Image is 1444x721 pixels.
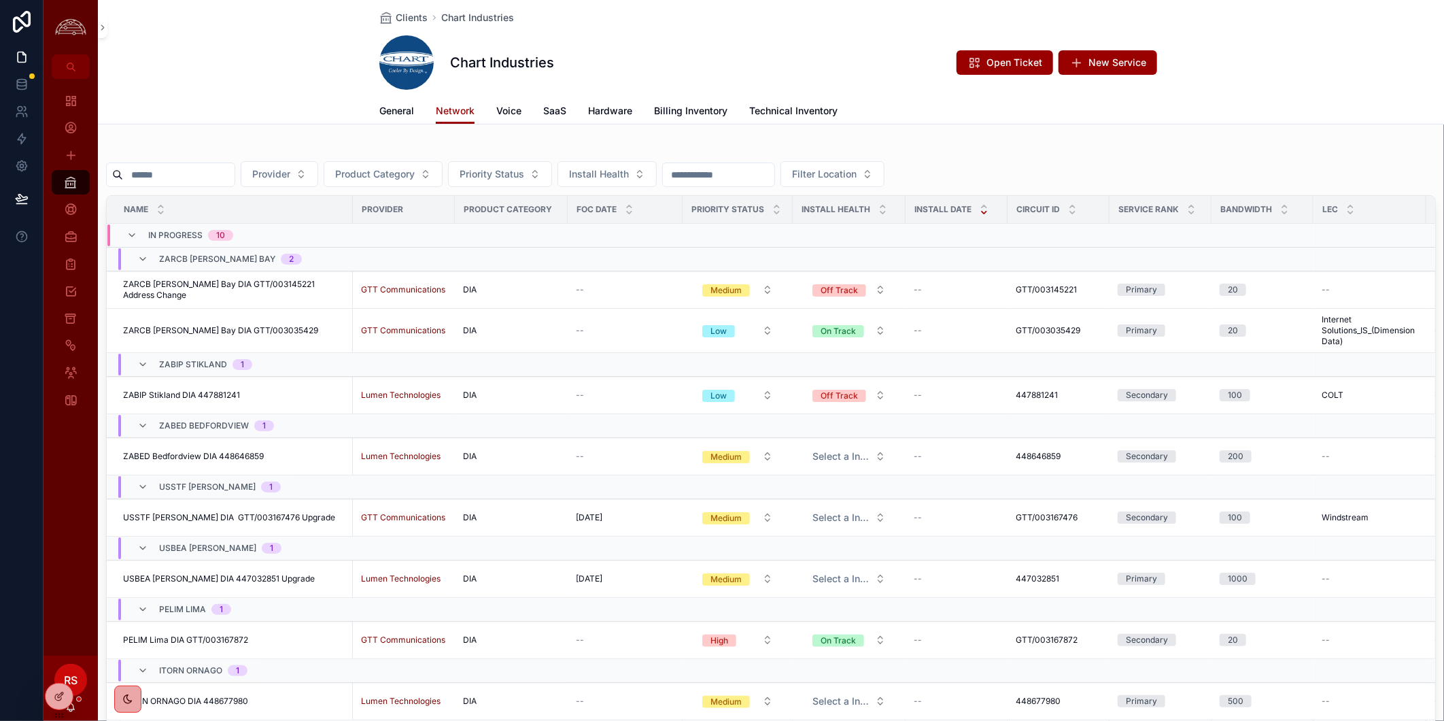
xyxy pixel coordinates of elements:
span: -- [914,635,922,645]
a: 100 [1220,389,1305,401]
a: Select Button [801,318,897,343]
a: PELIM Lima DIA GTT/003167872 [123,635,345,645]
button: Select Button [691,505,784,530]
a: DIA [463,451,560,462]
span: Install Health [802,204,870,215]
span: -- [576,325,584,336]
a: -- [1322,696,1418,707]
a: -- [1322,635,1418,645]
a: Network [436,99,475,124]
a: -- [914,635,999,645]
span: Priority Status [460,167,524,181]
a: -- [914,284,999,295]
button: Select Button [557,161,657,187]
a: 1000 [1220,573,1305,585]
a: GTT/003145221 [1016,284,1101,295]
span: Product Category [464,204,552,215]
a: Voice [496,99,521,126]
span: Hardware [588,104,632,118]
a: -- [914,451,999,462]
span: GTT Communications [361,325,445,336]
a: Select Button [691,627,785,653]
a: DIA [463,696,560,707]
a: Select Button [801,382,897,408]
button: Open Ticket [957,50,1053,75]
span: -- [576,390,584,401]
span: Lumen Technologies [361,390,441,401]
span: ZABIP Stikland [159,359,227,370]
span: Install Date [914,204,972,215]
span: -- [1434,451,1443,462]
a: [DATE] [576,573,674,584]
a: Secondary [1118,512,1203,524]
span: USBEA [PERSON_NAME] [159,543,256,554]
button: Select Button [780,161,884,187]
div: 20 [1228,324,1238,337]
a: Internet Solutions_IS_(Dimension Data) [1322,314,1418,347]
a: Select Button [801,627,897,653]
span: 448677980 [1016,696,1061,707]
span: -- [1322,635,1330,645]
a: 447032851 [1016,573,1101,584]
span: Select a Install Health [812,572,870,586]
a: Select Button [691,318,785,343]
div: Primary [1126,695,1157,707]
span: Open Ticket [986,56,1042,69]
div: 1 [236,665,239,676]
a: -- [914,573,999,584]
span: GTT/003167872 [1016,635,1078,645]
div: Off Track [821,390,858,402]
a: 200 [1220,450,1305,463]
button: Select Button [691,444,784,469]
button: Select Button [448,161,552,187]
span: LEC [1322,204,1338,215]
h1: Chart Industries [450,53,554,72]
a: GTT Communications [361,325,447,336]
span: GTT Communications [361,284,445,295]
span: DIA [463,325,477,336]
span: -- [1434,390,1443,401]
a: -- [1322,451,1418,462]
span: PELIM Lima DIA GTT/003167872 [123,635,248,645]
a: Lumen Technologies [361,696,447,707]
span: Technical Inventory [749,104,838,118]
span: Select a Install Health [812,694,870,708]
span: FOC Date [577,204,617,215]
button: Select Button [691,278,784,302]
div: Off Track [821,284,858,297]
button: Select Button [241,161,318,187]
span: DIA [463,696,477,707]
a: Lumen Technologies [361,390,447,401]
a: 100 [1220,512,1305,524]
button: New Service [1059,50,1157,75]
a: 500 [1220,695,1305,707]
a: Select Button [691,382,785,408]
span: GTT Communications [361,512,445,523]
span: -- [576,451,584,462]
a: Hardware [588,99,632,126]
span: USBEA [PERSON_NAME] DIA 447032851 Upgrade [123,573,315,584]
div: 100 [1228,389,1242,401]
div: High [710,635,728,647]
div: 500 [1228,695,1243,707]
div: Secondary [1126,450,1168,463]
div: Secondary [1126,634,1168,646]
div: Primary [1126,573,1157,585]
button: Select Button [802,383,897,407]
span: -- [576,696,584,707]
span: PELIM Lima [159,604,206,615]
button: Select Button [802,689,897,714]
span: Filter Location [792,167,857,181]
a: Lumen Technologies [361,451,441,462]
a: SaaS [543,99,566,126]
button: Select Button [691,628,784,652]
div: Primary [1126,284,1157,296]
span: DIA [463,512,477,523]
span: RS [64,672,78,688]
a: DIA [463,573,560,584]
a: -- [914,696,999,707]
img: App logo [52,17,90,38]
span: GTT/003167476 [1016,512,1078,523]
a: Primary [1118,284,1203,296]
a: COLT [1322,390,1418,401]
